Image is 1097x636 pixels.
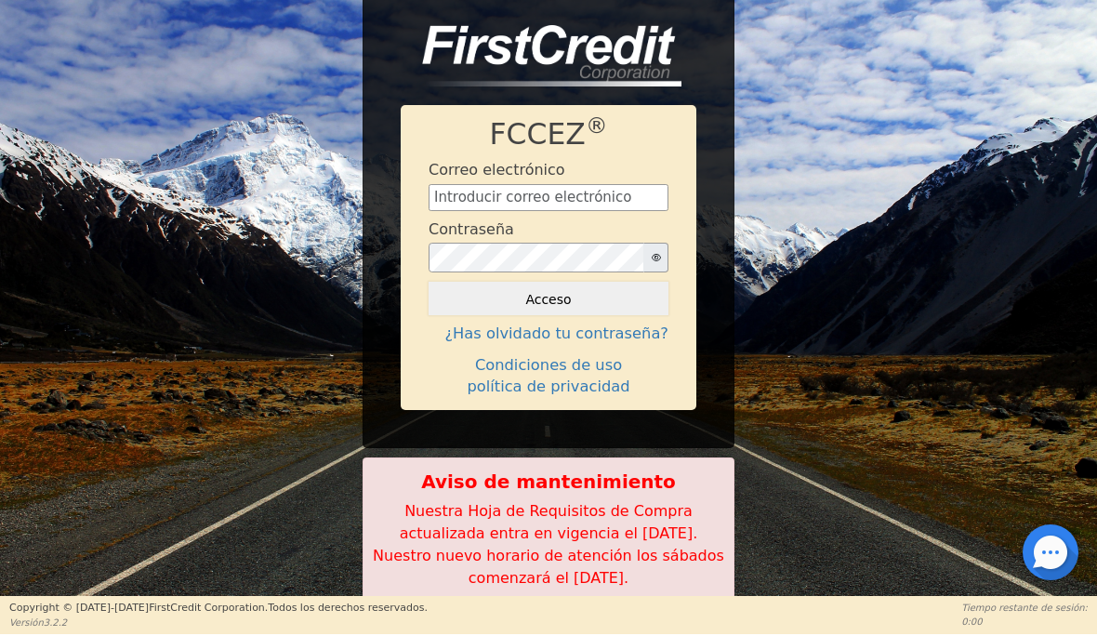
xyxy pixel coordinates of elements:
font: ® [586,113,608,139]
font: Credit Corporation. [170,602,268,614]
font: Todos los derechos reservados. [268,602,428,614]
font: política de privacidad [467,378,629,395]
font: Versión [9,617,44,628]
font: Aviso de mantenimiento [421,470,676,493]
font: Correo electrónico [429,161,565,179]
font: First [149,602,170,614]
font: Tiempo restante de sesión: [961,603,1088,613]
input: contraseña [429,243,644,272]
font: Condiciones de uso [475,356,622,374]
img: logo-CMu_cnol.png [401,25,681,86]
font: Copyright © [DATE]-[DATE] [9,602,149,614]
font: ¿Has olvidado tu contraseña? [444,325,668,342]
font: Nuestra Hoja de Requisitos de Compra actualizada entra en vigencia el [DATE]. Nuestro nuevo horar... [373,502,724,587]
button: Acceso [429,282,668,315]
input: Introducir correo electrónico [429,184,668,212]
font: 0:00 [961,616,982,627]
font: Contraseña [429,220,514,238]
font: FCCEZ [490,117,586,151]
font: 3.2.2 [44,617,67,628]
font: Acceso [525,292,571,307]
